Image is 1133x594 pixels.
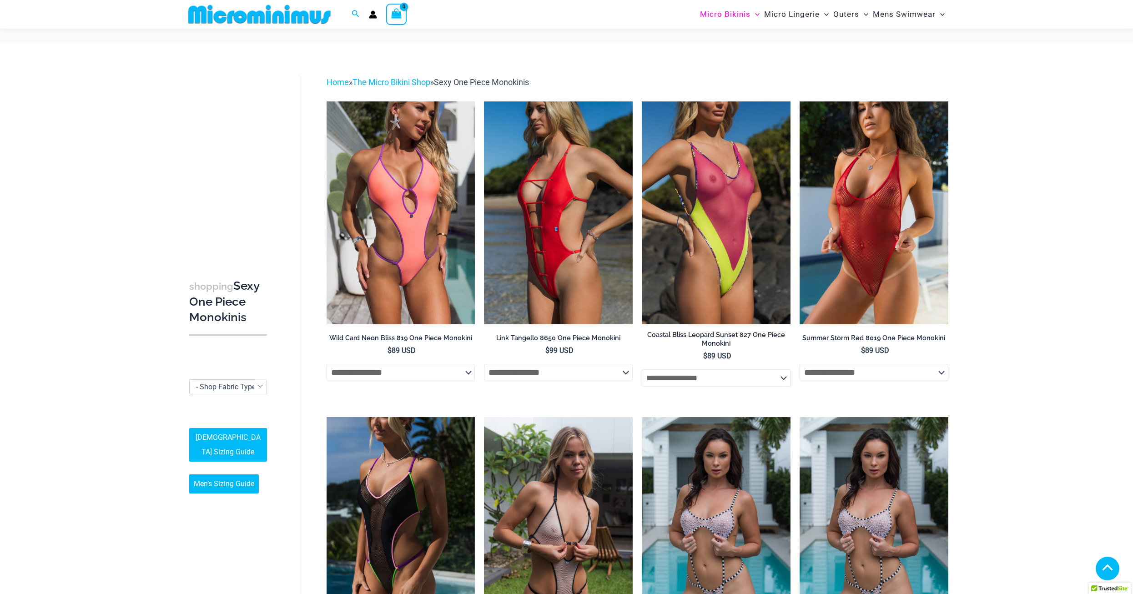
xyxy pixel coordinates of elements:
iframe: TrustedSite Certified [189,68,271,250]
h3: Sexy One Piece Monokinis [189,278,267,325]
a: Men’s Sizing Guide [189,474,259,493]
a: Summer Storm Red 8019 One Piece Monokini [800,334,948,346]
a: Account icon link [369,10,377,19]
a: Coastal Bliss Leopard Sunset 827 One Piece Monokini 06Coastal Bliss Leopard Sunset 827 One Piece ... [642,101,791,324]
span: $ [703,352,707,360]
a: Coastal Bliss Leopard Sunset 827 One Piece Monokini [642,331,791,351]
img: MM SHOP LOGO FLAT [185,4,334,25]
span: Micro Bikinis [700,3,750,26]
a: Link Tangello 8650 One Piece Monokini 11Link Tangello 8650 One Piece Monokini 12Link Tangello 865... [484,101,633,324]
a: [DEMOGRAPHIC_DATA] Sizing Guide [189,428,267,462]
a: View Shopping Cart, empty [386,4,407,25]
a: Home [327,77,349,87]
span: Micro Lingerie [764,3,820,26]
h2: Link Tangello 8650 One Piece Monokini [484,334,633,342]
span: $ [861,346,865,355]
span: Mens Swimwear [873,3,936,26]
span: Menu Toggle [859,3,868,26]
span: » » [327,77,529,87]
a: Micro BikinisMenu ToggleMenu Toggle [698,3,762,26]
bdi: 89 USD [388,346,416,355]
bdi: 89 USD [861,346,889,355]
span: - Shop Fabric Type [189,379,267,394]
h2: Coastal Bliss Leopard Sunset 827 One Piece Monokini [642,331,791,347]
a: Link Tangello 8650 One Piece Monokini [484,334,633,346]
bdi: 99 USD [545,346,574,355]
h2: Wild Card Neon Bliss 819 One Piece Monokini [327,334,475,342]
img: Link Tangello 8650 One Piece Monokini 11 [484,101,633,324]
span: Menu Toggle [936,3,945,26]
span: Menu Toggle [820,3,829,26]
span: - Shop Fabric Type [196,383,256,391]
a: Mens SwimwearMenu ToggleMenu Toggle [871,3,947,26]
img: Coastal Bliss Leopard Sunset 827 One Piece Monokini 06 [642,101,791,324]
a: OutersMenu ToggleMenu Toggle [831,3,871,26]
span: $ [545,346,549,355]
span: Menu Toggle [750,3,760,26]
span: $ [388,346,392,355]
a: Micro LingerieMenu ToggleMenu Toggle [762,3,831,26]
a: The Micro Bikini Shop [352,77,430,87]
a: Search icon link [352,9,360,20]
span: - Shop Fabric Type [190,380,267,394]
a: Summer Storm Red 8019 One Piece 04Summer Storm Red 8019 One Piece 03Summer Storm Red 8019 One Pie... [800,101,948,324]
span: Outers [833,3,859,26]
h2: Summer Storm Red 8019 One Piece Monokini [800,334,948,342]
bdi: 89 USD [703,352,731,360]
nav: Site Navigation [696,1,949,27]
span: shopping [189,281,233,292]
a: Wild Card Neon Bliss 819 One Piece Monokini [327,334,475,346]
img: Wild Card Neon Bliss 819 One Piece 04 [327,101,475,324]
span: Sexy One Piece Monokinis [434,77,529,87]
a: Wild Card Neon Bliss 819 One Piece 04Wild Card Neon Bliss 819 One Piece 05Wild Card Neon Bliss 81... [327,101,475,324]
img: Summer Storm Red 8019 One Piece 04 [800,101,948,324]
